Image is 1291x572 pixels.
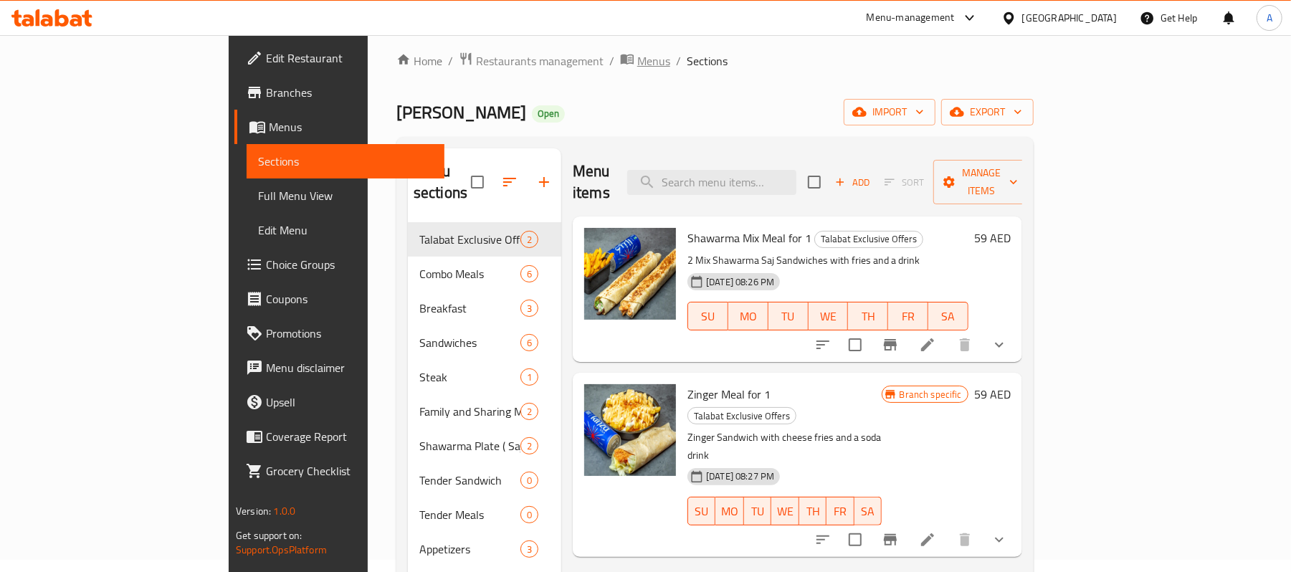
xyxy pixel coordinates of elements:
[234,385,444,419] a: Upsell
[521,508,538,522] span: 0
[521,267,538,281] span: 6
[982,523,1016,557] button: show more
[266,325,433,342] span: Promotions
[234,41,444,75] a: Edit Restaurant
[520,334,538,351] div: items
[258,221,433,239] span: Edit Menu
[266,49,433,67] span: Edit Restaurant
[721,501,738,522] span: MO
[419,368,520,386] span: Steak
[700,469,780,483] span: [DATE] 08:27 PM
[419,437,520,454] span: Shawarma Plate ( Sajieh )
[408,291,561,325] div: Breakfast3
[799,497,826,525] button: TH
[687,252,968,270] p: 2 Mix Shawarma Saj Sandwiches with fries and a drink
[258,187,433,204] span: Full Menu View
[928,302,968,330] button: SA
[844,99,935,125] button: import
[688,408,796,424] span: Talabat Exclusive Offers
[694,501,710,522] span: SU
[408,257,561,291] div: Combo Meals6
[829,171,875,194] span: Add item
[744,497,771,525] button: TU
[419,300,520,317] span: Breakfast
[266,462,433,480] span: Grocery Checklist
[532,105,565,123] div: Open
[894,388,968,401] span: Branch specific
[273,502,295,520] span: 1.0.0
[982,328,1016,362] button: show more
[520,437,538,454] div: items
[734,306,763,327] span: MO
[408,532,561,566] div: Appetizers3
[266,290,433,308] span: Coupons
[848,302,888,330] button: TH
[768,302,809,330] button: TU
[258,153,433,170] span: Sections
[854,306,882,327] span: TH
[1022,10,1117,26] div: [GEOGRAPHIC_DATA]
[584,228,676,320] img: Shawarma Mix Meal for 1
[462,167,492,197] span: Select all sections
[234,75,444,110] a: Branches
[774,306,803,327] span: TU
[247,144,444,178] a: Sections
[476,52,604,70] span: Restaurants management
[854,497,882,525] button: SA
[873,523,907,557] button: Branch-specific-item
[687,497,715,525] button: SU
[269,118,433,135] span: Menus
[584,384,676,476] img: Zinger Meal for 1
[687,302,728,330] button: SU
[234,110,444,144] a: Menus
[694,306,723,327] span: SU
[520,368,538,386] div: items
[521,439,538,453] span: 2
[266,428,433,445] span: Coverage Report
[806,523,840,557] button: sort-choices
[408,429,561,463] div: Shawarma Plate ( Sajieh )2
[833,174,872,191] span: Add
[934,306,963,327] span: SA
[532,108,565,120] span: Open
[459,52,604,70] a: Restaurants management
[521,302,538,315] span: 3
[814,306,843,327] span: WE
[234,351,444,385] a: Menu disclaimer
[520,540,538,558] div: items
[408,497,561,532] div: Tender Meals0
[809,302,849,330] button: WE
[687,429,882,464] p: Zinger Sandwich with cheese fries and a soda drink
[919,336,936,353] a: Edit menu item
[419,506,520,523] span: Tender Meals
[521,233,538,247] span: 2
[234,419,444,454] a: Coverage Report
[408,325,561,360] div: Sandwiches6
[521,543,538,556] span: 3
[941,99,1034,125] button: export
[448,52,453,70] li: /
[933,160,1029,204] button: Manage items
[396,52,1034,70] nav: breadcrumb
[419,334,520,351] span: Sandwiches
[234,282,444,316] a: Coupons
[408,360,561,394] div: Steak1
[919,531,936,548] a: Edit menu item
[620,52,670,70] a: Menus
[573,161,610,204] h2: Menu items
[860,501,876,522] span: SA
[266,394,433,411] span: Upsell
[521,336,538,350] span: 6
[521,371,538,384] span: 1
[627,170,796,195] input: search
[829,171,875,194] button: Add
[419,472,520,489] span: Tender Sandwich
[419,540,520,558] span: Appetizers
[247,178,444,213] a: Full Menu View
[637,52,670,70] span: Menus
[521,405,538,419] span: 2
[236,502,271,520] span: Version:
